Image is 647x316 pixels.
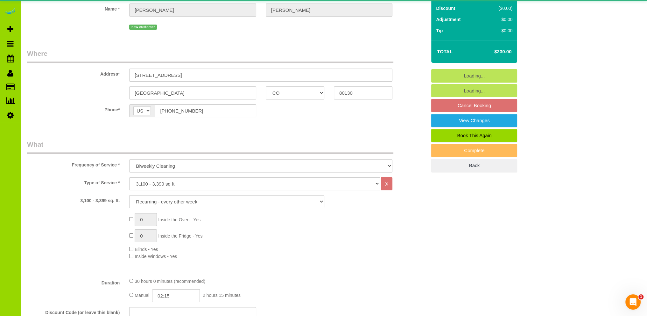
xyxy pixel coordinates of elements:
[485,16,512,23] div: $0.00
[431,159,517,172] a: Back
[27,49,393,63] legend: Where
[475,49,511,55] h4: $230.00
[203,293,241,298] span: 2 hours 15 minutes
[485,5,512,11] div: ($0.00)
[129,86,256,99] input: City*
[625,294,641,310] iframe: Intercom live chat
[27,140,393,154] legend: What
[22,104,124,113] label: Phone*
[155,104,256,117] input: Phone*
[22,277,124,286] label: Duration
[436,5,455,11] label: Discount
[158,233,202,239] span: Inside the Fridge - Yes
[135,293,149,298] span: Manual
[638,294,643,299] span: 1
[485,27,512,34] div: $0.00
[135,279,205,284] span: 30 hours 0 minutes (recommended)
[129,4,256,17] input: First Name*
[158,217,200,222] span: Inside the Oven - Yes
[22,69,124,77] label: Address*
[431,114,517,127] a: View Changes
[135,247,158,252] span: Blinds - Yes
[135,254,177,259] span: Inside Windows - Yes
[334,86,392,99] input: Zip Code*
[22,195,124,204] label: 3,100 - 3,399 sq. ft.
[22,159,124,168] label: Frequency of Service *
[129,25,157,30] span: new customer
[266,4,392,17] input: Last Name*
[431,129,517,142] a: Book This Again
[22,177,124,186] label: Type of Service *
[437,49,453,54] strong: Total
[22,307,124,316] label: Discount Code (or leave this blank)
[436,16,461,23] label: Adjustment
[22,4,124,12] label: Name *
[436,27,443,34] label: Tip
[4,6,17,15] img: Automaid Logo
